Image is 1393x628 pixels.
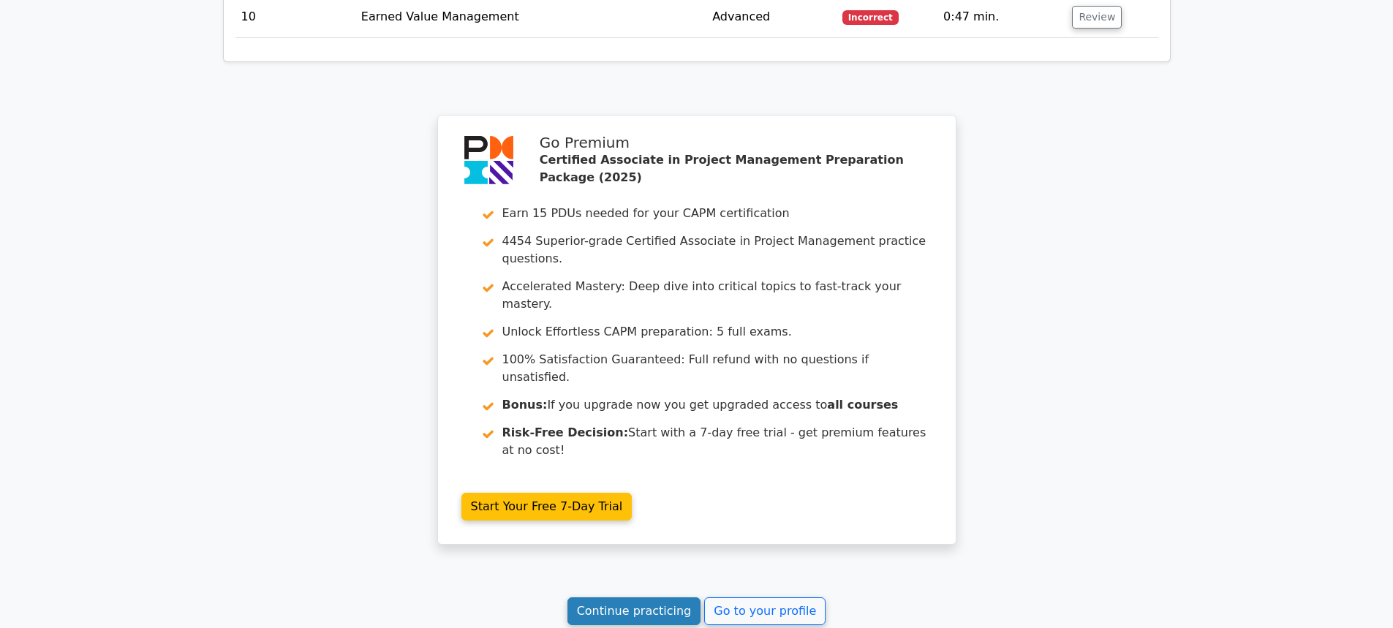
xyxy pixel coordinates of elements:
a: Continue practicing [567,597,701,625]
button: Review [1072,6,1122,29]
a: Start Your Free 7-Day Trial [461,493,633,521]
span: Incorrect [842,10,899,25]
a: Go to your profile [704,597,826,625]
